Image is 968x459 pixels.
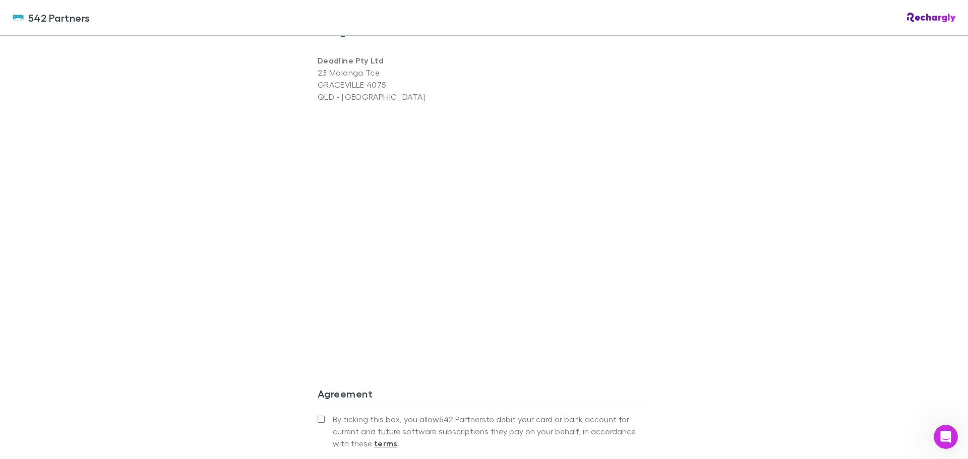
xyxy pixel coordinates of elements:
[318,387,650,404] h3: Agreement
[934,425,958,449] iframe: Intercom live chat
[28,10,90,25] span: 542 Partners
[907,13,956,23] img: Rechargly Logo
[12,12,24,24] img: 542 Partners's Logo
[318,54,484,67] p: Deadline Pty Ltd
[318,91,484,103] p: QLD - [GEOGRAPHIC_DATA]
[318,67,484,79] p: 23 Molonga Tce
[318,79,484,91] p: GRACEVILLE 4075
[316,109,652,341] iframe: Secure address input frame
[374,438,398,448] strong: terms
[333,413,650,449] span: By ticking this box, you allow 542 Partners to debit your card or bank account for current and fu...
